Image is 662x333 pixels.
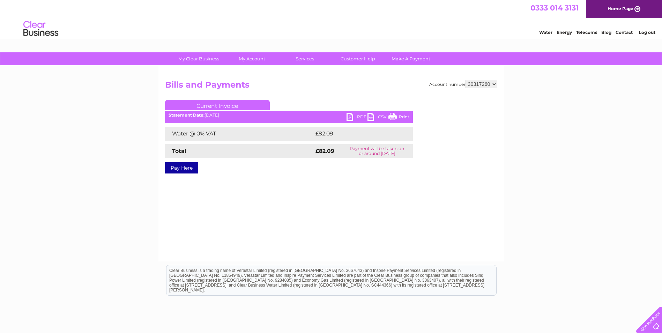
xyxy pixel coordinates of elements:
td: Water @ 0% VAT [165,127,314,141]
strong: Total [172,148,186,154]
strong: £82.09 [315,148,334,154]
h2: Bills and Payments [165,80,497,93]
a: Print [388,113,409,123]
a: Blog [601,30,611,35]
b: Statement Date: [169,112,204,118]
a: Make A Payment [382,52,440,65]
a: 0333 014 3131 [530,3,579,12]
div: Clear Business is a trading name of Verastar Limited (registered in [GEOGRAPHIC_DATA] No. 3667643... [166,4,496,34]
td: Payment will be taken on or around [DATE] [341,144,413,158]
a: My Clear Business [170,52,228,65]
a: My Account [223,52,281,65]
a: Customer Help [329,52,387,65]
a: Pay Here [165,162,198,173]
a: Current Invoice [165,100,270,110]
a: Contact [616,30,633,35]
img: logo.png [23,18,59,39]
div: Account number [429,80,497,88]
a: Services [276,52,334,65]
a: Log out [639,30,655,35]
a: CSV [367,113,388,123]
a: PDF [347,113,367,123]
a: Telecoms [576,30,597,35]
td: £82.09 [314,127,399,141]
a: Water [539,30,552,35]
div: [DATE] [165,113,413,118]
a: Energy [557,30,572,35]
